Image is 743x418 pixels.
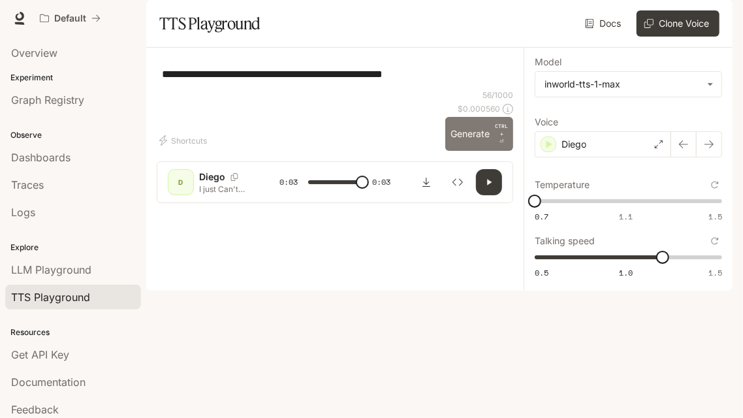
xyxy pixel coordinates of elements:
[619,267,633,278] span: 1.0
[545,78,701,91] div: inworld-tts-1-max
[495,122,508,146] p: ⏎
[445,169,471,195] button: Inspect
[535,180,590,189] p: Temperature
[157,130,212,151] button: Shortcuts
[619,211,633,222] span: 1.1
[708,178,722,192] button: Reset to default
[708,211,722,222] span: 1.5
[225,173,244,181] button: Copy Voice ID
[582,10,626,37] a: Docs
[199,170,225,184] p: Diego
[199,184,248,195] p: I just Can't remember what we are trying to do in this?!
[279,176,298,189] span: 0:03
[373,176,391,189] span: 0:03
[445,117,513,151] button: GenerateCTRL +⏎
[535,118,558,127] p: Voice
[458,103,500,114] p: $ 0.000560
[708,267,722,278] span: 1.5
[708,234,722,248] button: Reset to default
[159,10,261,37] h1: TTS Playground
[170,172,191,193] div: D
[34,5,106,31] button: All workspaces
[495,122,508,138] p: CTRL +
[535,57,561,67] p: Model
[637,10,719,37] button: Clone Voice
[54,13,86,24] p: Default
[535,267,548,278] span: 0.5
[535,211,548,222] span: 0.7
[535,72,721,97] div: inworld-tts-1-max
[561,138,586,151] p: Diego
[482,89,513,101] p: 56 / 1000
[535,236,595,246] p: Talking speed
[413,169,439,195] button: Download audio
